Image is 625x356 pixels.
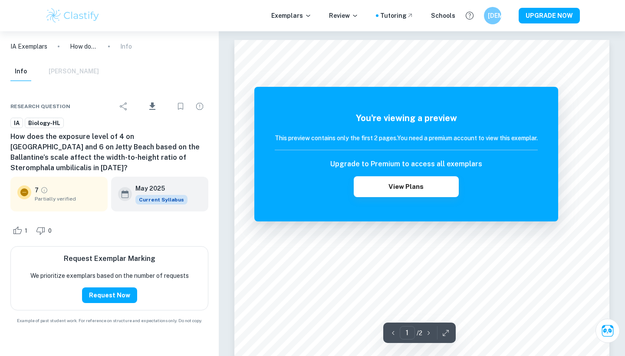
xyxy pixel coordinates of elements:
h6: Request Exemplar Marking [64,254,155,264]
button: [DEMOGRAPHIC_DATA] [484,7,501,24]
span: Current Syllabus [135,195,187,204]
div: This exemplar is based on the current syllabus. Feel free to refer to it for inspiration/ideas wh... [135,195,187,204]
button: View Plans [354,176,459,197]
h6: How does the exposure level of 4 on [GEOGRAPHIC_DATA] and 6 on Jetty Beach based on the Ballantin... [10,132,208,173]
h6: Upgrade to Premium to access all exemplars [330,159,482,169]
div: Dislike [34,224,56,237]
h6: May 2025 [135,184,181,193]
p: / 2 [417,328,422,338]
span: Research question [10,102,70,110]
span: Partially verified [35,195,101,203]
button: UPGRADE NOW [519,8,580,23]
div: Share [115,98,132,115]
span: IA [11,119,23,128]
div: Download [134,95,170,118]
p: How does the exposure level of 4 on [GEOGRAPHIC_DATA] and 6 on Jetty Beach based on the Ballantin... [70,42,98,51]
a: Grade partially verified [40,186,48,194]
a: Tutoring [380,11,414,20]
span: Example of past student work. For reference on structure and expectations only. Do not copy. [10,317,208,324]
span: Biology-HL [25,119,63,128]
a: Biology-HL [25,118,64,129]
p: Review [329,11,359,20]
div: Report issue [191,98,208,115]
a: Schools [431,11,455,20]
span: 0 [43,227,56,235]
div: Like [10,224,32,237]
p: 7 [35,185,39,195]
div: Bookmark [172,98,189,115]
button: Info [10,62,31,81]
p: Exemplars [271,11,312,20]
p: Info [120,42,132,51]
button: Help and Feedback [462,8,477,23]
a: IA [10,118,23,129]
h5: You're viewing a preview [275,112,538,125]
span: 1 [20,227,32,235]
h6: [DEMOGRAPHIC_DATA] [488,11,498,20]
a: IA Exemplars [10,42,47,51]
button: Ask Clai [595,319,620,343]
h6: This preview contains only the first 2 pages. You need a premium account to view this exemplar. [275,133,538,143]
p: We prioritize exemplars based on the number of requests [30,271,189,280]
img: Clastify logo [45,7,100,24]
button: Request Now [82,287,137,303]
